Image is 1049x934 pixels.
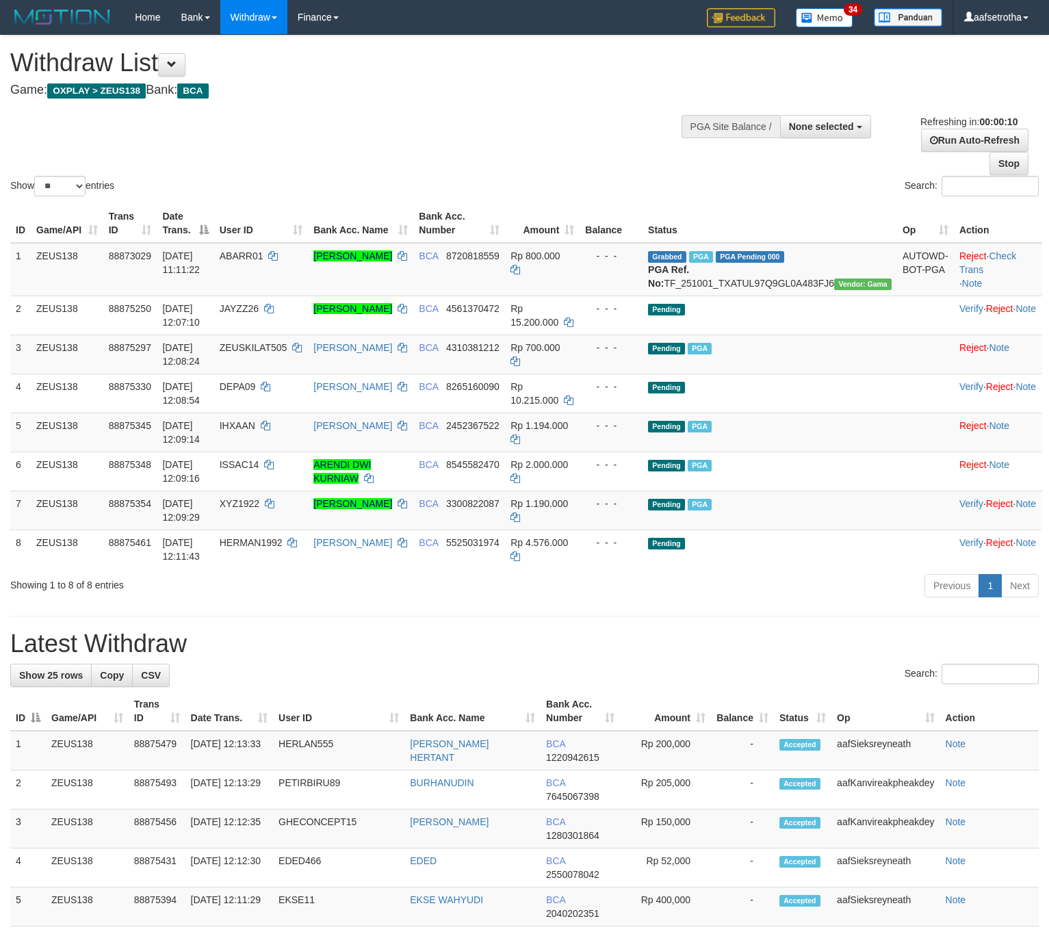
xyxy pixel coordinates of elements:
td: ZEUS138 [31,452,103,491]
a: EDED [410,855,437,866]
td: aafSieksreyneath [831,731,940,770]
td: [DATE] 12:11:29 [185,887,273,926]
div: - - - [585,249,637,263]
th: Trans ID: activate to sort column ascending [103,204,157,243]
td: - [711,731,774,770]
h1: Withdraw List [10,49,686,77]
span: Accepted [779,739,820,751]
span: Rp 4.576.000 [510,537,568,548]
div: PGA Site Balance / [682,115,780,138]
span: Copy 5525031974 to clipboard [446,537,500,548]
span: 88875461 [109,537,151,548]
a: [PERSON_NAME] [313,420,392,431]
span: BCA [419,381,438,392]
td: Rp 400,000 [620,887,712,926]
span: Marked by aafnoeunsreypich [688,499,712,510]
span: [DATE] 12:07:10 [162,303,200,328]
span: HERMAN1992 [220,537,283,548]
a: Note [989,459,1009,470]
a: Note [962,278,983,289]
a: Reject [986,303,1013,314]
span: 88873029 [109,250,151,261]
th: Action [940,692,1039,731]
td: · · [954,491,1042,530]
a: Note [1015,498,1036,509]
td: aafSieksreyneath [831,848,940,887]
a: Stop [989,152,1028,175]
a: [PERSON_NAME] [313,381,392,392]
a: EKSE WAHYUDI [410,894,483,905]
td: 2 [10,296,31,335]
h4: Game: Bank: [10,83,686,97]
span: 88875345 [109,420,151,431]
a: Verify [959,381,983,392]
label: Search: [905,664,1039,684]
a: Note [946,777,966,788]
span: [DATE] 12:08:24 [162,342,200,367]
a: [PERSON_NAME] HERTANT [410,738,489,763]
td: · [954,335,1042,374]
td: 5 [10,887,46,926]
h1: Latest Withdraw [10,630,1039,658]
td: Rp 200,000 [620,731,712,770]
span: [DATE] 11:11:22 [162,250,200,275]
span: Pending [648,538,685,549]
span: [DATE] 12:09:16 [162,459,200,484]
td: 88875479 [129,731,185,770]
a: Note [1015,381,1036,392]
a: Note [946,816,966,827]
span: Copy [100,670,124,681]
span: Copy 2550078042 to clipboard [546,869,599,880]
span: 88875354 [109,498,151,509]
td: 7 [10,491,31,530]
span: BCA [419,498,438,509]
td: ZEUS138 [31,413,103,452]
span: Marked by aafnoeunsreypich [688,421,712,432]
span: Refreshing in: [920,116,1018,127]
td: 5 [10,413,31,452]
a: [PERSON_NAME] [313,250,392,261]
a: Note [946,855,966,866]
td: EKSE11 [273,887,404,926]
span: 88875297 [109,342,151,353]
td: 3 [10,809,46,848]
a: [PERSON_NAME] [313,498,392,509]
th: User ID: activate to sort column ascending [273,692,404,731]
td: ZEUS138 [46,809,129,848]
a: Reject [986,381,1013,392]
span: Rp 800.000 [510,250,560,261]
td: 8 [10,530,31,569]
a: Reject [986,537,1013,548]
th: Game/API: activate to sort column ascending [46,692,129,731]
span: Pending [648,382,685,393]
span: Copy 2452367522 to clipboard [446,420,500,431]
td: ZEUS138 [46,887,129,926]
a: 1 [979,574,1002,597]
a: [PERSON_NAME] [410,816,489,827]
td: ZEUS138 [31,296,103,335]
th: Op: activate to sort column ascending [831,692,940,731]
td: 4 [10,374,31,413]
span: Copy 8545582470 to clipboard [446,459,500,470]
a: Reject [959,250,987,261]
span: Accepted [779,856,820,868]
span: Rp 2.000.000 [510,459,568,470]
span: OXPLAY > ZEUS138 [47,83,146,99]
div: - - - [585,458,637,471]
td: ZEUS138 [31,530,103,569]
td: 6 [10,452,31,491]
span: Copy 3300822087 to clipboard [446,498,500,509]
a: Next [1001,574,1039,597]
td: ZEUS138 [31,335,103,374]
a: Reject [959,342,987,353]
span: Copy 7645067398 to clipboard [546,791,599,802]
span: ISSAC14 [220,459,259,470]
td: TF_251001_TXATUL97Q9GL0A483FJ6 [643,243,897,296]
span: ZEUSKILAT505 [220,342,287,353]
span: BCA [546,777,565,788]
a: Note [946,894,966,905]
select: Showentries [34,176,86,196]
img: MOTION_logo.png [10,7,114,27]
td: ZEUS138 [31,491,103,530]
label: Search: [905,176,1039,196]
